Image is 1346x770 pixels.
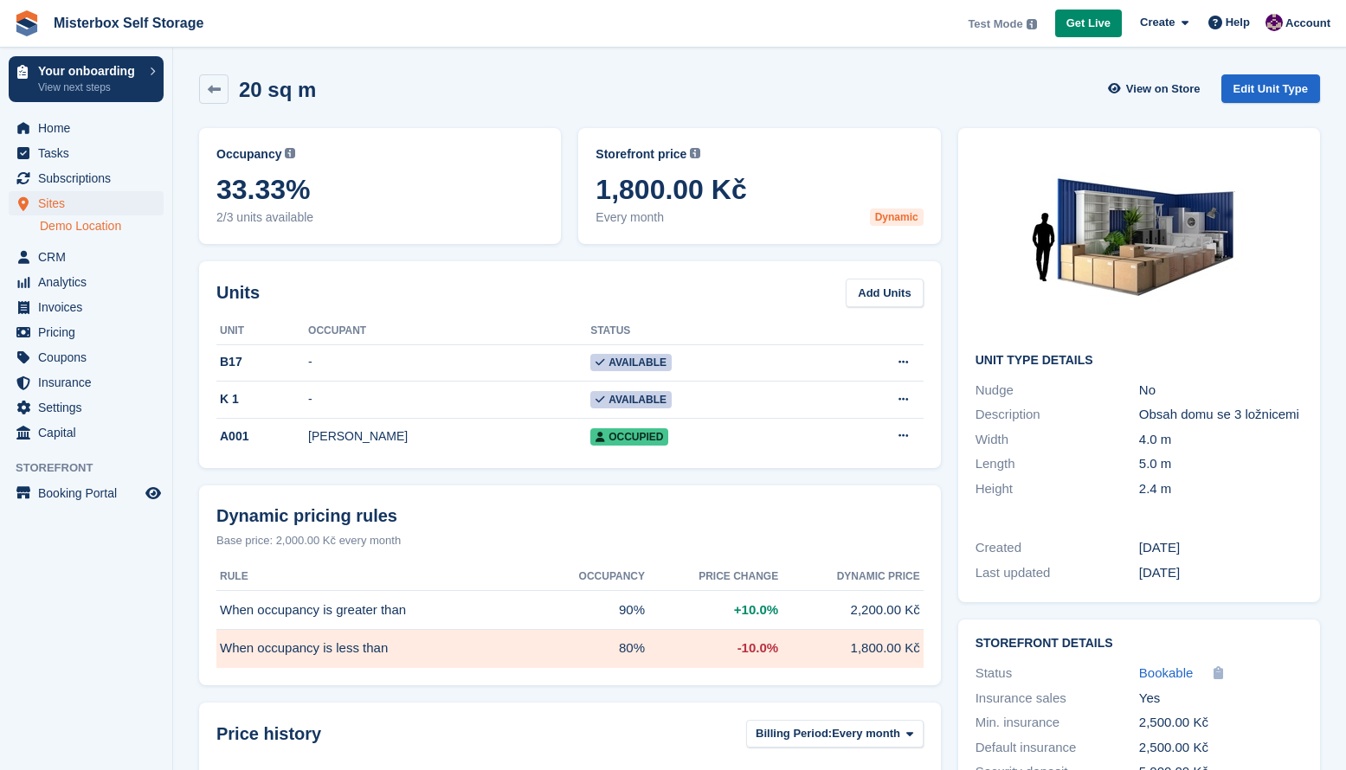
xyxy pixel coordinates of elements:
[1009,145,1269,340] img: 20.jpg
[38,65,141,77] p: Your onboarding
[737,638,779,658] span: -10.0%
[16,459,172,477] span: Storefront
[216,563,534,591] th: Rule
[38,345,142,369] span: Coupons
[9,245,164,269] a: menu
[9,295,164,319] a: menu
[976,738,1139,758] div: Default insurance
[216,721,321,747] span: Price history
[734,600,778,620] span: +10.0%
[216,353,308,371] div: B17
[38,295,142,319] span: Invoices
[308,382,590,419] td: -
[216,279,260,305] h2: Units
[239,78,316,101] h2: 20 sq m
[216,591,534,630] td: When occupancy is greater than
[837,568,920,584] span: Dynamic price
[9,420,164,445] a: menu
[308,427,590,446] div: [PERSON_NAME]
[976,430,1139,450] div: Width
[1139,713,1303,733] div: 2,500.00 Kč
[596,174,923,205] span: 1,800.00 Kč
[1139,563,1303,583] div: [DATE]
[1055,10,1122,38] a: Get Live
[851,600,920,620] span: 2,200.00 Kč
[976,538,1139,558] div: Created
[38,80,141,95] p: View next steps
[1139,689,1303,709] div: Yes
[9,116,164,140] a: menu
[9,345,164,369] a: menu
[216,629,534,667] td: When occupancy is less than
[1140,14,1175,31] span: Create
[1027,19,1037,29] img: icon-info-grey-7440780725fd019a000dd9b08b2336e03edf1995a4989e88bcd33f0948082b44.svg
[976,381,1139,401] div: Nudge
[216,427,308,446] div: A001
[1139,454,1303,474] div: 5.0 m
[590,318,821,345] th: Status
[976,405,1139,425] div: Description
[38,270,142,294] span: Analytics
[216,145,281,164] span: Occupancy
[746,720,924,748] button: Billing Period: Every month
[1139,738,1303,758] div: 2,500.00 Kč
[1139,664,1194,683] a: Bookable
[1139,381,1303,401] div: No
[976,664,1139,683] div: Status
[9,141,164,165] a: menu
[968,16,1022,33] span: Test Mode
[590,354,672,371] span: Available
[976,689,1139,709] div: Insurance sales
[216,503,924,529] div: Dynamic pricing rules
[285,148,295,158] img: icon-info-grey-7440780725fd019a000dd9b08b2336e03edf1995a4989e88bcd33f0948082b44.svg
[38,320,142,344] span: Pricing
[38,481,142,505] span: Booking Portal
[38,370,142,395] span: Insurance
[216,532,924,549] div: Base price: 2,000.00 Kč every month
[9,481,164,505] a: menu
[590,428,668,446] span: Occupied
[851,638,920,658] span: 1,800.00 Kč
[1106,74,1208,103] a: View on Store
[9,270,164,294] a: menu
[1221,74,1320,103] a: Edit Unit Type
[976,479,1139,499] div: Height
[308,344,590,382] td: -
[1139,430,1303,450] div: 4.0 m
[619,600,645,620] span: 90%
[9,395,164,420] a: menu
[47,9,210,37] a: Misterbox Self Storage
[14,10,40,36] img: stora-icon-8386f47178a22dfd0bd8f6a31ec36ba5ce8667c1dd55bd0f319d3a0aa187defe.svg
[699,568,778,584] span: Price change
[1139,405,1303,425] div: Obsah domu se 3 ložnicemi
[596,145,686,164] span: Storefront price
[976,637,1303,651] h2: Storefront Details
[9,320,164,344] a: menu
[38,141,142,165] span: Tasks
[143,483,164,504] a: Preview store
[619,638,645,658] span: 80%
[1139,665,1194,680] span: Bookable
[9,56,164,102] a: Your onboarding View next steps
[1226,14,1250,31] span: Help
[38,166,142,190] span: Subscriptions
[38,245,142,269] span: CRM
[832,725,900,742] span: Every month
[690,148,700,158] img: icon-info-grey-7440780725fd019a000dd9b08b2336e03edf1995a4989e88bcd33f0948082b44.svg
[9,370,164,395] a: menu
[976,713,1139,733] div: Min. insurance
[590,391,672,408] span: Available
[216,174,544,205] span: 33.33%
[1265,14,1283,31] img: Anna Žambůrková
[846,279,923,307] a: Add Units
[9,166,164,190] a: menu
[1126,80,1201,98] span: View on Store
[9,191,164,215] a: menu
[216,318,308,345] th: Unit
[38,116,142,140] span: Home
[38,191,142,215] span: Sites
[1139,538,1303,558] div: [DATE]
[1066,15,1111,32] span: Get Live
[870,209,924,226] div: Dynamic
[216,209,544,227] span: 2/3 units available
